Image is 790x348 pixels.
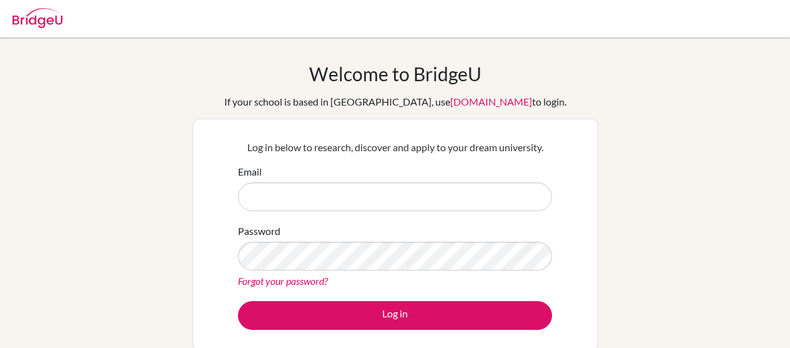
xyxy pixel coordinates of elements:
[450,96,532,107] a: [DOMAIN_NAME]
[238,301,552,330] button: Log in
[238,164,262,179] label: Email
[238,224,280,239] label: Password
[238,275,328,287] a: Forgot your password?
[309,62,481,85] h1: Welcome to BridgeU
[224,94,566,109] div: If your school is based in [GEOGRAPHIC_DATA], use to login.
[12,8,62,28] img: Bridge-U
[238,140,552,155] p: Log in below to research, discover and apply to your dream university.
